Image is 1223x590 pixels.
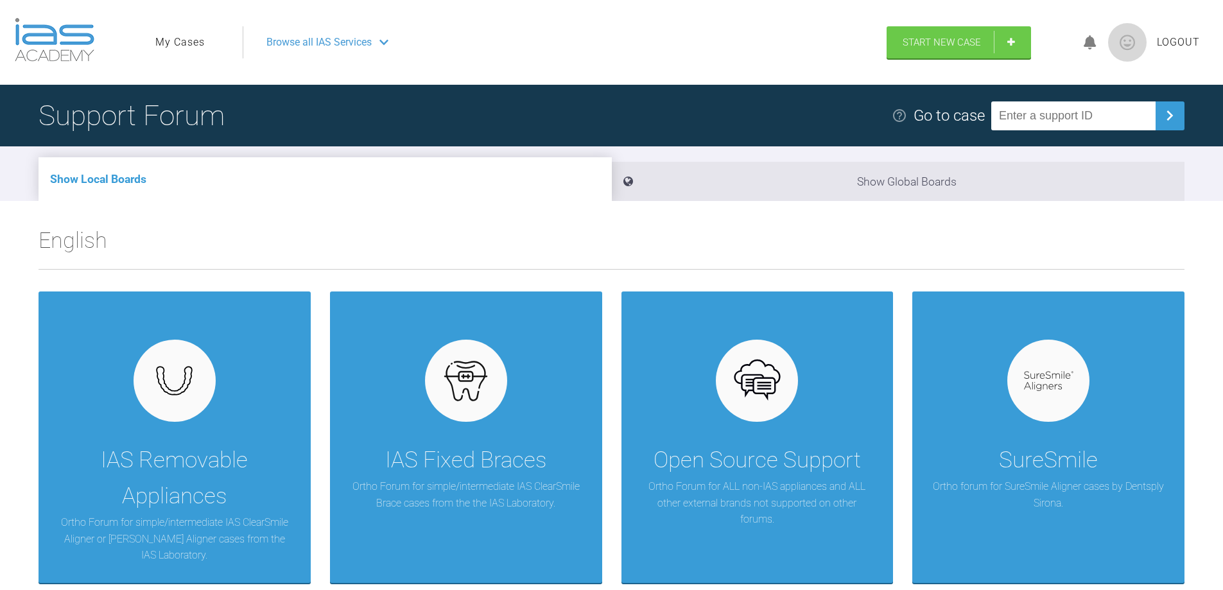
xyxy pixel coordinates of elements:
[58,442,291,514] div: IAS Removable Appliances
[385,442,546,478] div: IAS Fixed Braces
[1108,23,1147,62] img: profile.png
[654,442,861,478] div: Open Source Support
[1024,371,1073,391] img: suresmile.935bb804.svg
[58,514,291,564] p: Ortho Forum for simple/intermediate IAS ClearSmile Aligner or [PERSON_NAME] Aligner cases from th...
[349,478,583,511] p: Ortho Forum for simple/intermediate IAS ClearSmile Brace cases from the the IAS Laboratory.
[330,291,602,583] a: IAS Fixed BracesOrtho Forum for simple/intermediate IAS ClearSmile Brace cases from the the IAS L...
[15,18,94,62] img: logo-light.3e3ef733.png
[991,101,1156,130] input: Enter a support ID
[887,26,1031,58] a: Start New Case
[641,478,874,528] p: Ortho Forum for ALL non-IAS appliances and ALL other external brands not supported on other forums.
[441,356,490,406] img: fixed.9f4e6236.svg
[1159,105,1180,126] img: chevronRight.28bd32b0.svg
[39,291,311,583] a: IAS Removable AppliancesOrtho Forum for simple/intermediate IAS ClearSmile Aligner or [PERSON_NAM...
[912,291,1184,583] a: SureSmileOrtho forum for SureSmile Aligner cases by Dentsply Sirona.
[914,103,985,128] div: Go to case
[621,291,894,583] a: Open Source SupportOrtho Forum for ALL non-IAS appliances and ALL other external brands not suppo...
[892,108,907,123] img: help.e70b9f3d.svg
[999,442,1098,478] div: SureSmile
[150,362,199,399] img: removables.927eaa4e.svg
[1157,34,1200,51] a: Logout
[39,157,612,201] li: Show Local Boards
[612,162,1185,201] li: Show Global Boards
[39,223,1184,269] h2: English
[903,37,981,48] span: Start New Case
[266,34,372,51] span: Browse all IAS Services
[932,478,1165,511] p: Ortho forum for SureSmile Aligner cases by Dentsply Sirona.
[733,356,782,406] img: opensource.6e495855.svg
[155,34,205,51] a: My Cases
[39,93,225,138] h1: Support Forum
